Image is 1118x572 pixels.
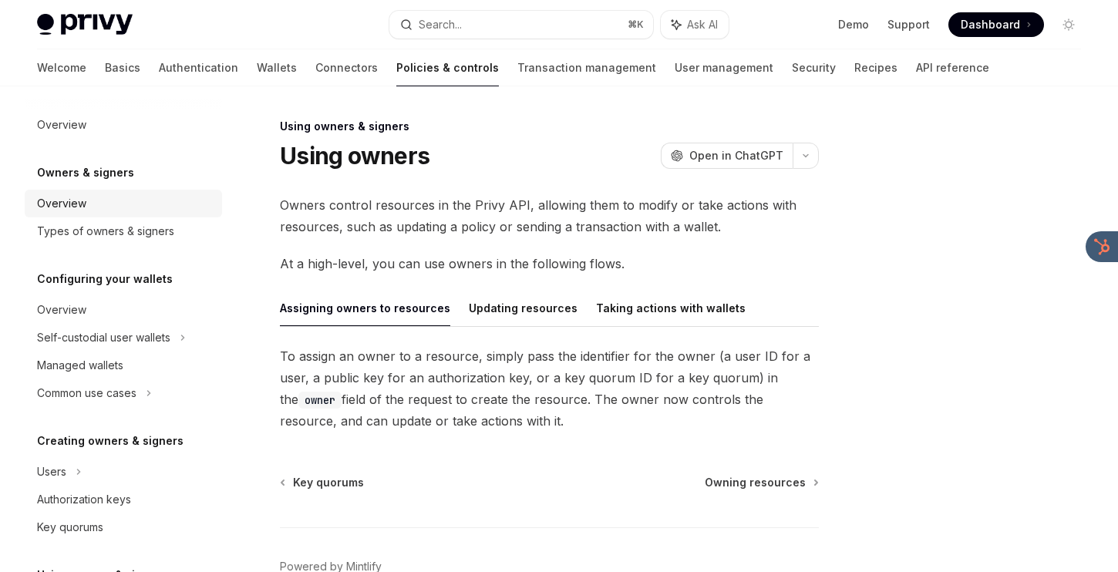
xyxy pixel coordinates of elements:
[705,475,806,490] span: Owning resources
[687,17,718,32] span: Ask AI
[25,190,222,217] a: Overview
[280,119,819,134] div: Using owners & signers
[25,486,222,513] a: Authorization keys
[689,148,783,163] span: Open in ChatGPT
[25,352,222,379] a: Managed wallets
[280,345,819,432] span: To assign an owner to a resource, simply pass the identifier for the owner (a user ID for a user,...
[37,490,131,509] div: Authorization keys
[37,194,86,213] div: Overview
[661,143,793,169] button: Open in ChatGPT
[280,253,819,274] span: At a high-level, you can use owners in the following flows.
[854,49,897,86] a: Recipes
[315,49,378,86] a: Connectors
[25,296,222,324] a: Overview
[396,49,499,86] a: Policies & controls
[469,290,578,326] button: Updating resources
[37,163,134,182] h5: Owners & signers
[37,328,170,347] div: Self-custodial user wallets
[661,11,729,39] button: Ask AI
[37,116,86,134] div: Overview
[961,17,1020,32] span: Dashboard
[37,463,66,481] div: Users
[25,513,222,541] a: Key quorums
[281,475,364,490] a: Key quorums
[887,17,930,32] a: Support
[280,194,819,237] span: Owners control resources in the Privy API, allowing them to modify or take actions with resources...
[37,432,184,450] h5: Creating owners & signers
[293,475,364,490] span: Key quorums
[257,49,297,86] a: Wallets
[792,49,836,86] a: Security
[37,356,123,375] div: Managed wallets
[37,14,133,35] img: light logo
[37,384,136,402] div: Common use cases
[596,290,746,326] button: Taking actions with wallets
[37,222,174,241] div: Types of owners & signers
[280,142,429,170] h1: Using owners
[37,270,173,288] h5: Configuring your wallets
[25,111,222,139] a: Overview
[1056,12,1081,37] button: Toggle dark mode
[419,15,462,34] div: Search...
[628,19,644,31] span: ⌘ K
[838,17,869,32] a: Demo
[25,217,222,245] a: Types of owners & signers
[298,392,342,409] code: owner
[37,49,86,86] a: Welcome
[105,49,140,86] a: Basics
[916,49,989,86] a: API reference
[948,12,1044,37] a: Dashboard
[159,49,238,86] a: Authentication
[517,49,656,86] a: Transaction management
[37,518,103,537] div: Key quorums
[37,301,86,319] div: Overview
[675,49,773,86] a: User management
[705,475,817,490] a: Owning resources
[280,290,450,326] button: Assigning owners to resources
[389,11,654,39] button: Search...⌘K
